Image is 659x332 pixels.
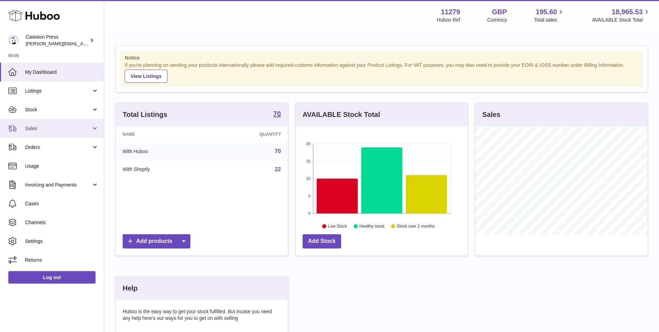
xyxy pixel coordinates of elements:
[8,271,96,284] a: Log out
[306,159,310,163] text: 15
[208,126,288,142] th: Quantity
[25,144,91,151] span: Orders
[308,194,310,198] text: 5
[592,7,651,23] a: 18,965.53 AVAILABLE Stock Total
[534,17,565,23] span: Total sales
[25,69,99,76] span: My Dashboard
[536,7,557,17] span: 195.60
[25,106,91,113] span: Stock
[441,7,460,17] strong: 11279
[25,219,99,226] span: Channels
[487,17,507,23] div: Currency
[25,88,91,94] span: Listings
[592,17,651,23] span: AVAILABLE Stock Total
[303,110,380,119] h3: AVAILABLE Stock Total
[328,224,347,229] text: Low Stock
[125,55,639,61] strong: Notice
[25,182,91,188] span: Invoicing and Payments
[116,126,208,142] th: Name
[306,142,310,146] text: 20
[437,17,460,23] div: Huboo Ref
[25,163,99,169] span: Usage
[116,142,208,160] td: With Huboo
[25,200,99,207] span: Cases
[123,110,167,119] h3: Total Listings
[123,308,281,322] p: Huboo is the easy way to get your stock fulfilled. But incase you need any help here's our ways f...
[26,41,176,46] span: [PERSON_NAME][EMAIL_ADDRESS][PERSON_NAME][DOMAIN_NAME]
[8,35,19,46] img: thomas.carson@cawstonpress.com
[26,34,88,47] div: Cawston Press
[116,160,208,179] td: With Shopify
[125,70,167,83] a: View Listings
[359,224,385,229] text: Healthy stock
[273,110,281,119] a: 70
[273,110,281,117] strong: 70
[123,284,138,293] h3: Help
[25,125,91,132] span: Sales
[25,257,99,263] span: Returns
[275,148,281,154] a: 70
[123,234,190,248] a: Add products
[25,238,99,245] span: Settings
[125,62,639,83] div: If you're planning on sending your products internationally please add required customs informati...
[397,224,435,229] text: Stock over 2 months
[306,176,310,181] text: 10
[275,166,281,172] a: 22
[534,7,565,23] a: 195.60 Total sales
[308,211,310,215] text: 0
[492,7,507,17] strong: GBP
[482,110,500,119] h3: Sales
[303,234,341,248] a: Add Stock
[612,7,643,17] span: 18,965.53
